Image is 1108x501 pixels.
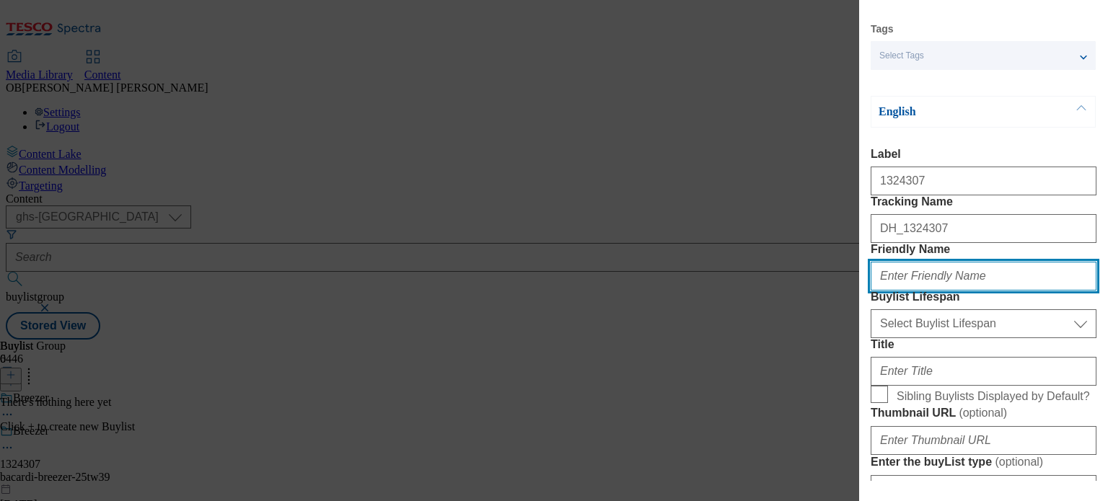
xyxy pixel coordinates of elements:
[897,390,1090,403] span: Sibling Buylists Displayed by Default?
[871,426,1096,455] input: Enter Thumbnail URL
[871,214,1096,243] input: Enter Tracking Name
[871,291,1096,303] label: Buylist Lifespan
[871,357,1096,386] input: Enter Title
[879,50,924,61] span: Select Tags
[871,195,1096,208] label: Tracking Name
[871,148,1096,161] label: Label
[871,455,1096,469] label: Enter the buyList type
[871,25,894,33] label: Tags
[871,41,1096,70] button: Select Tags
[959,407,1007,419] span: ( optional )
[871,262,1096,291] input: Enter Friendly Name
[995,456,1043,468] span: ( optional )
[879,105,1030,119] p: English
[871,338,1096,351] label: Title
[871,167,1096,195] input: Enter Label
[871,243,1096,256] label: Friendly Name
[871,406,1096,420] label: Thumbnail URL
